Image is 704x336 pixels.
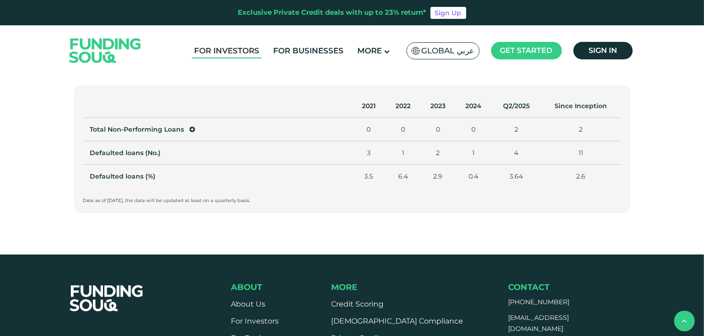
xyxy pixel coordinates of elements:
td: 3.64 [492,165,541,188]
td: 2.6 [541,165,621,188]
span: Get started [500,46,553,55]
td: 11 [541,141,621,165]
td: 0.4 [456,165,492,188]
th: Since Inception [541,94,621,118]
a: For Investors [231,317,279,325]
th: 2023 [420,94,455,118]
td: 0 [456,118,492,141]
a: [PHONE_NUMBER] [508,298,569,306]
th: Q2/2025 [492,94,541,118]
span: Total Non-Performing Loans [90,125,184,133]
button: back [674,311,695,331]
span: More [357,46,382,55]
th: 2024 [456,94,492,118]
td: 1 [385,141,420,165]
td: 2 [492,118,541,141]
span: Contact [508,282,549,292]
td: 3 [352,141,386,165]
span: More [331,282,357,292]
a: Sign in [573,42,633,59]
td: 2.9 [420,165,455,188]
td: 1 [456,141,492,165]
div: About [231,282,286,292]
td: 4 [492,141,541,165]
span: Sign in [589,46,617,55]
td: 0 [385,118,420,141]
div: Exclusive Private Credit deals with up to 23% return* [238,7,427,18]
a: [EMAIL_ADDRESS][DOMAIN_NAME] [508,313,569,333]
img: SA Flag [412,47,420,55]
td: Defaulted loans (No.) [83,141,352,165]
a: For Businesses [271,43,346,58]
a: About Us [231,300,265,308]
a: Credit Scoring [331,300,383,308]
td: 2 [541,118,621,141]
td: 0 [352,118,386,141]
img: Logo [60,28,150,74]
td: 6.4 [385,165,420,188]
td: 3.5 [352,165,386,188]
td: 2 [420,141,455,165]
th: 2021 [352,94,386,118]
a: For Investors [192,43,262,58]
td: 0 [420,118,455,141]
a: Sign Up [430,7,466,19]
img: FooterLogo [61,274,153,323]
p: Date as of [DATE], the data will be updated at least on a quarterly basis. [83,197,621,204]
a: [DEMOGRAPHIC_DATA] Compliance [331,317,463,325]
th: 2022 [385,94,420,118]
span: Global عربي [422,46,475,56]
td: Defaulted loans (%) [83,165,352,188]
